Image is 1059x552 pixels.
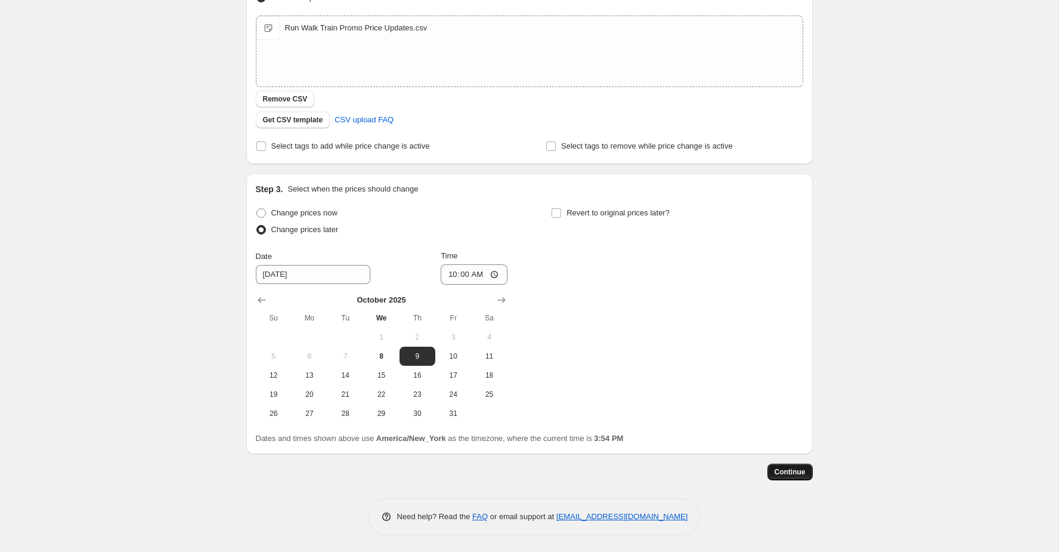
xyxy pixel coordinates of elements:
span: 2 [404,332,431,342]
span: 18 [476,371,502,380]
th: Thursday [400,309,435,328]
button: Friday October 10 2025 [435,347,471,366]
button: Friday October 17 2025 [435,366,471,385]
button: Friday October 31 2025 [435,404,471,423]
button: Thursday October 16 2025 [400,366,435,385]
button: Saturday October 25 2025 [471,385,507,404]
span: 13 [296,371,323,380]
span: 9 [404,351,431,361]
span: 27 [296,409,323,418]
button: Wednesday October 15 2025 [363,366,399,385]
span: Continue [775,467,806,477]
span: Change prices later [271,225,339,234]
span: Need help? Read the [397,512,473,521]
button: Wednesday October 22 2025 [363,385,399,404]
span: 8 [368,351,394,361]
th: Sunday [256,309,292,328]
button: Show previous month, September 2025 [253,292,270,309]
button: Today Wednesday October 8 2025 [363,347,399,366]
span: 12 [261,371,287,380]
span: Sa [476,313,502,323]
div: Run Walk Train Promo Price Updates.csv [285,22,428,34]
input: 12:00 [441,264,507,285]
button: Thursday October 2 2025 [400,328,435,347]
input: 10/8/2025 [256,265,370,284]
span: Remove CSV [263,94,308,104]
span: Select tags to remove while price change is active [561,141,733,150]
span: 11 [476,351,502,361]
button: Thursday October 30 2025 [400,404,435,423]
th: Wednesday [363,309,399,328]
button: Show next month, November 2025 [493,292,510,309]
span: 10 [440,351,466,361]
span: 14 [332,371,358,380]
button: Saturday October 11 2025 [471,347,507,366]
span: 6 [296,351,323,361]
button: Remove CSV [256,91,315,107]
span: We [368,313,394,323]
span: 5 [261,351,287,361]
span: Mo [296,313,323,323]
span: 26 [261,409,287,418]
button: Tuesday October 14 2025 [327,366,363,385]
span: 25 [476,390,502,399]
button: Monday October 20 2025 [292,385,327,404]
span: 20 [296,390,323,399]
button: Saturday October 4 2025 [471,328,507,347]
button: Thursday October 23 2025 [400,385,435,404]
b: 3:54 PM [594,434,623,443]
b: America/New_York [376,434,446,443]
span: Get CSV template [263,115,323,125]
span: 19 [261,390,287,399]
button: Friday October 3 2025 [435,328,471,347]
a: CSV upload FAQ [327,110,401,129]
button: Monday October 27 2025 [292,404,327,423]
a: FAQ [472,512,488,521]
button: Tuesday October 28 2025 [327,404,363,423]
button: Monday October 13 2025 [292,366,327,385]
button: Sunday October 12 2025 [256,366,292,385]
span: Fr [440,313,466,323]
span: Th [404,313,431,323]
p: Select when the prices should change [287,183,418,195]
span: Change prices now [271,208,337,217]
a: [EMAIL_ADDRESS][DOMAIN_NAME] [556,512,688,521]
button: Sunday October 5 2025 [256,347,292,366]
button: Friday October 24 2025 [435,385,471,404]
button: Get CSV template [256,112,330,128]
span: 4 [476,332,502,342]
span: Select tags to add while price change is active [271,141,430,150]
span: Dates and times shown above use as the timezone, where the current time is [256,434,624,443]
th: Friday [435,309,471,328]
span: 15 [368,371,394,380]
span: Tu [332,313,358,323]
button: Tuesday October 21 2025 [327,385,363,404]
span: 17 [440,371,466,380]
span: Date [256,252,272,261]
th: Saturday [471,309,507,328]
span: 3 [440,332,466,342]
span: CSV upload FAQ [335,114,394,126]
button: Wednesday October 29 2025 [363,404,399,423]
button: Thursday October 9 2025 [400,347,435,366]
h2: Step 3. [256,183,283,195]
th: Monday [292,309,327,328]
span: 21 [332,390,358,399]
button: Tuesday October 7 2025 [327,347,363,366]
span: or email support at [488,512,556,521]
span: Su [261,313,287,323]
button: Saturday October 18 2025 [471,366,507,385]
button: Continue [767,464,813,480]
button: Sunday October 19 2025 [256,385,292,404]
span: 23 [404,390,431,399]
span: 31 [440,409,466,418]
button: Monday October 6 2025 [292,347,327,366]
button: Sunday October 26 2025 [256,404,292,423]
span: 24 [440,390,466,399]
span: 1 [368,332,394,342]
th: Tuesday [327,309,363,328]
span: 28 [332,409,358,418]
span: 30 [404,409,431,418]
span: 22 [368,390,394,399]
span: 7 [332,351,358,361]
